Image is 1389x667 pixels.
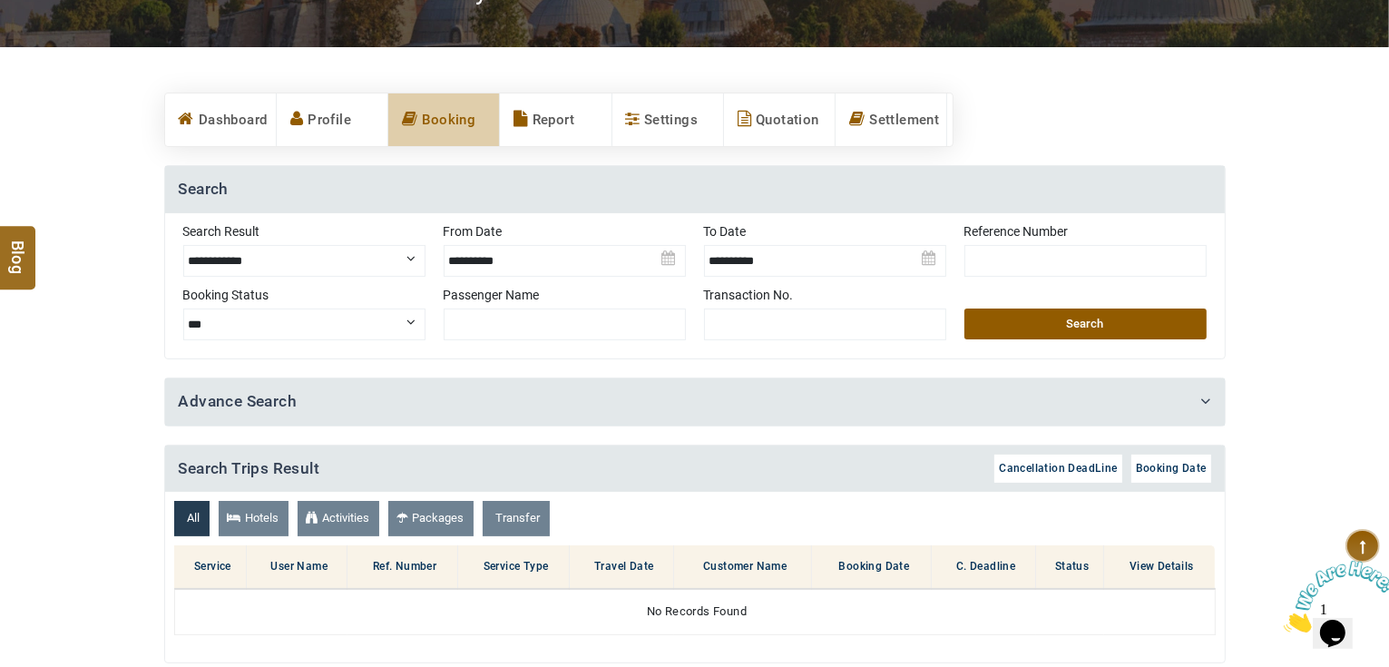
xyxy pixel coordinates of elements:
[347,545,458,589] th: Ref. Number
[964,309,1207,339] button: Search
[674,545,812,589] th: Customer Name
[174,545,247,589] th: Service
[1036,545,1104,589] th: Status
[483,501,550,536] a: Transfer
[388,93,499,146] a: Booking
[7,7,15,23] span: 1
[7,7,120,79] img: Chat attention grabber
[247,545,347,589] th: User Name
[1136,462,1207,475] span: Booking Date
[999,462,1117,475] span: Cancellation DeadLine
[444,286,686,304] label: Passenger Name
[500,93,611,146] a: Report
[165,166,1225,213] h4: Search
[1277,554,1389,640] iframe: chat widget
[219,501,289,536] a: Hotels
[836,93,946,146] a: Settlement
[1104,545,1215,589] th: View Details
[457,545,570,589] th: Service Type
[6,240,30,255] span: Blog
[165,93,276,146] a: Dashboard
[298,501,379,536] a: Activities
[724,93,835,146] a: Quotation
[612,93,723,146] a: Settings
[388,501,474,536] a: Packages
[165,446,1225,493] h4: Search Trips Result
[183,286,426,304] label: Booking Status
[183,222,426,240] label: Search Result
[570,545,674,589] th: Travel Date
[174,589,1215,634] td: No Records Found
[277,93,387,146] a: Profile
[704,286,946,304] label: Transaction No.
[812,545,932,589] th: Booking Date
[964,222,1207,240] label: Reference Number
[179,392,298,410] a: Advance Search
[932,545,1036,589] th: C. Deadline
[174,501,210,536] a: All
